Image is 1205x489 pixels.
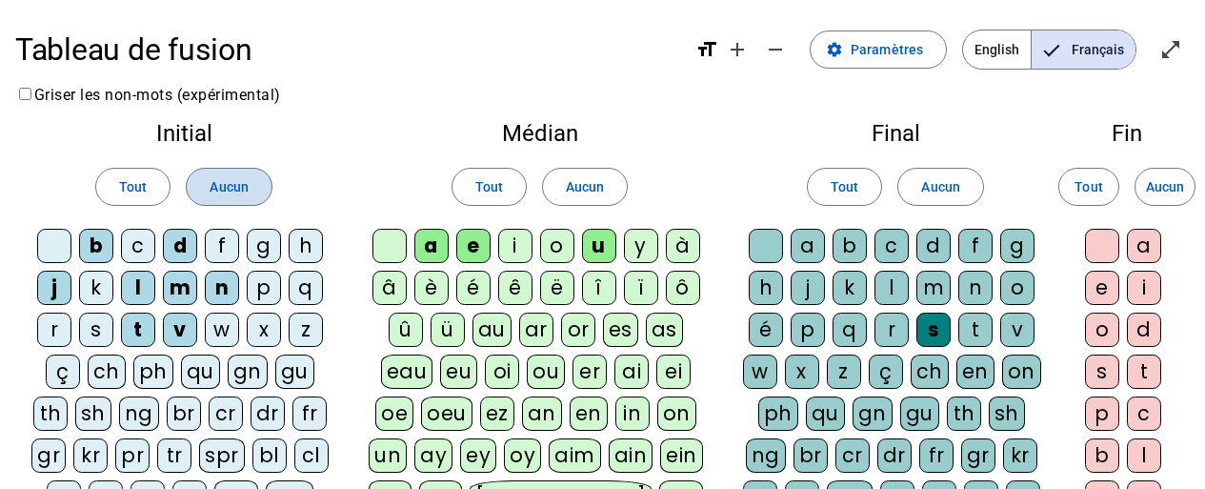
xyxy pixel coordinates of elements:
div: n [205,271,239,305]
div: tr [157,438,191,473]
div: or [561,313,595,347]
button: Tout [1058,168,1119,206]
div: j [791,271,825,305]
input: Griser les non-mots (expérimental) [19,88,31,100]
h1: Tableau de fusion [15,19,680,80]
span: Aucun [210,175,248,198]
div: o [540,229,574,263]
div: é [456,271,491,305]
div: z [289,313,323,347]
div: k [833,271,867,305]
h2: Fin [1079,122,1175,145]
div: w [205,313,239,347]
div: x [247,313,281,347]
div: kr [1003,438,1037,473]
div: b [833,229,867,263]
span: Tout [1074,175,1102,198]
div: g [247,229,281,263]
mat-icon: remove [764,38,787,61]
div: dr [251,397,285,431]
div: s [1085,355,1119,389]
span: Français [1032,31,1135,69]
div: z [827,355,861,389]
div: ph [133,355,173,389]
div: in [615,397,650,431]
div: u [582,229,616,263]
div: cr [835,438,870,473]
button: Aucun [897,168,983,206]
div: ç [869,355,903,389]
div: ey [460,438,496,473]
div: t [121,313,155,347]
span: Aucun [1146,175,1184,198]
div: ei [656,355,691,389]
div: ar [519,313,553,347]
div: ç [46,355,80,389]
div: û [389,313,423,347]
div: ê [498,271,532,305]
div: i [498,229,532,263]
div: p [247,271,281,305]
div: ch [88,355,126,389]
div: d [163,229,197,263]
div: qu [181,355,220,389]
div: br [167,397,201,431]
div: ou [527,355,565,389]
label: Griser les non-mots (expérimental) [15,86,281,104]
mat-icon: settings [826,41,843,58]
div: en [956,355,994,389]
mat-icon: add [726,38,749,61]
div: spr [199,438,245,473]
div: v [1000,313,1034,347]
span: Paramètres [851,38,923,61]
div: k [79,271,113,305]
div: sh [75,397,111,431]
div: à [666,229,700,263]
div: c [121,229,155,263]
button: Aucun [542,168,628,206]
div: ain [609,438,653,473]
div: ï [624,271,658,305]
div: ng [119,397,159,431]
div: un [369,438,407,473]
div: n [958,271,993,305]
div: qu [806,397,845,431]
div: e [1085,271,1119,305]
div: l [1127,438,1161,473]
mat-button-toggle-group: Language selection [962,30,1136,70]
button: Paramètres [810,31,947,69]
div: b [79,229,113,263]
div: es [603,313,638,347]
span: Aucun [566,175,604,198]
h2: Médian [368,122,712,145]
div: th [33,397,68,431]
div: ü [431,313,465,347]
div: on [1002,355,1041,389]
div: e [456,229,491,263]
div: gu [900,397,939,431]
span: Tout [475,175,503,198]
div: s [79,313,113,347]
button: Diminuer la taille de la police [756,31,794,69]
div: a [1127,229,1161,263]
div: o [1085,313,1119,347]
div: on [657,397,696,431]
div: j [37,271,71,305]
div: f [958,229,993,263]
button: Tout [807,168,882,206]
div: as [646,313,683,347]
div: q [833,313,867,347]
div: oeu [421,397,472,431]
button: Augmenter la taille de la police [718,31,756,69]
div: m [163,271,197,305]
div: au [472,313,512,347]
div: br [793,438,828,473]
span: Aucun [921,175,959,198]
mat-icon: format_size [695,38,718,61]
div: er [572,355,607,389]
div: ez [480,397,514,431]
div: f [205,229,239,263]
div: l [874,271,909,305]
div: oy [504,438,541,473]
div: ng [746,438,786,473]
